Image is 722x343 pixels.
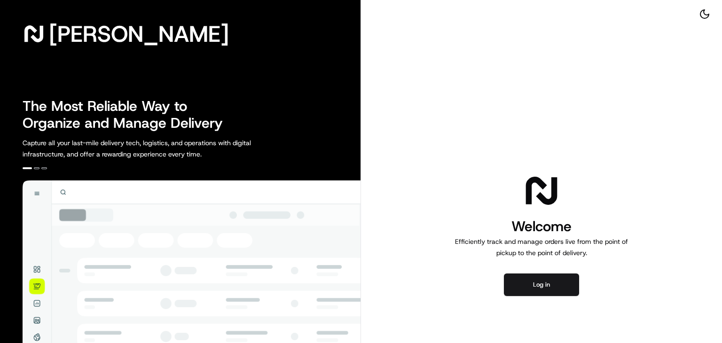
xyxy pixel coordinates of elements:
h1: Welcome [451,217,632,236]
button: Log in [504,273,579,296]
p: Capture all your last-mile delivery tech, logistics, and operations with digital infrastructure, ... [23,137,293,160]
p: Efficiently track and manage orders live from the point of pickup to the point of delivery. [451,236,632,258]
span: [PERSON_NAME] [49,24,229,43]
h2: The Most Reliable Way to Organize and Manage Delivery [23,98,233,132]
